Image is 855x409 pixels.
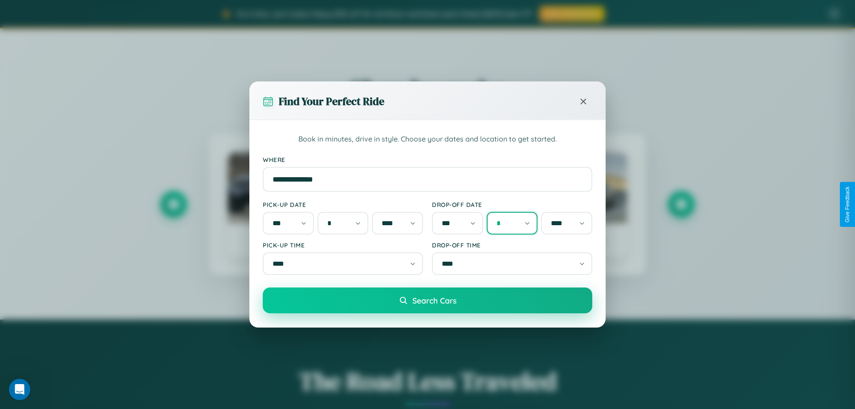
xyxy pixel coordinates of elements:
button: Search Cars [263,288,592,313]
label: Drop-off Time [432,241,592,249]
label: Pick-up Date [263,201,423,208]
label: Pick-up Time [263,241,423,249]
h3: Find Your Perfect Ride [279,94,384,109]
p: Book in minutes, drive in style. Choose your dates and location to get started. [263,134,592,145]
label: Drop-off Date [432,201,592,208]
span: Search Cars [412,296,456,305]
label: Where [263,156,592,163]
